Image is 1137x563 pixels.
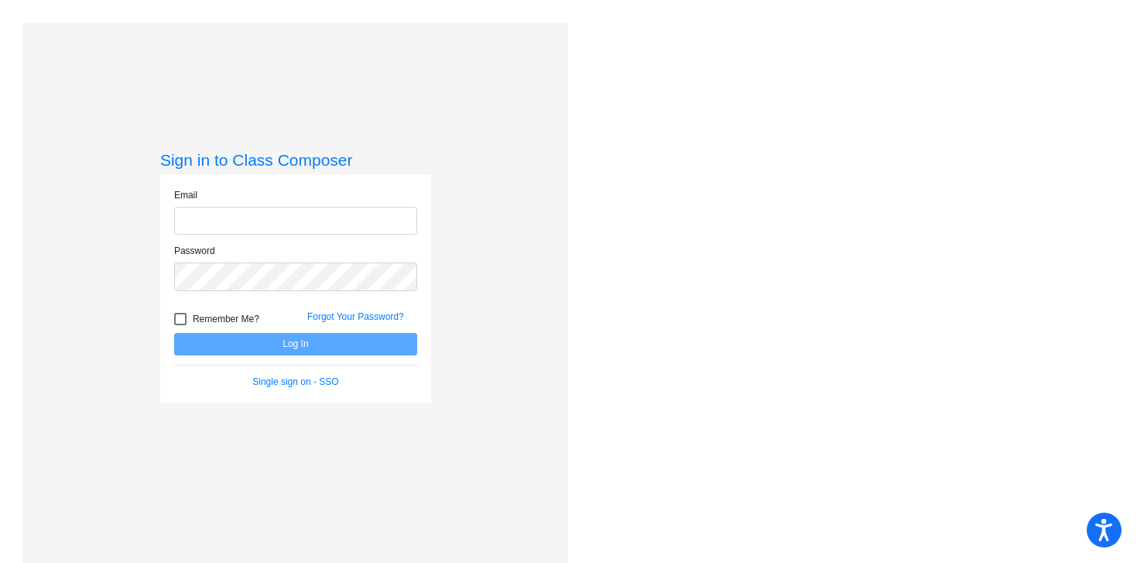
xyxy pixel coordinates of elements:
[174,333,417,355] button: Log In
[193,310,259,328] span: Remember Me?
[160,150,431,170] h3: Sign in to Class Composer
[252,376,338,387] a: Single sign on - SSO
[174,188,197,202] label: Email
[174,244,215,258] label: Password
[307,311,404,322] a: Forgot Your Password?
